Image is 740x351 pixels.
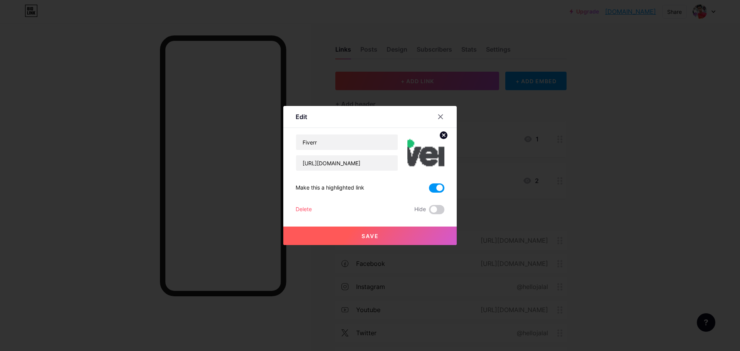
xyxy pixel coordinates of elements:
[296,112,307,121] div: Edit
[283,227,457,245] button: Save
[362,233,379,239] span: Save
[296,183,364,193] div: Make this a highlighted link
[296,134,398,150] input: Title
[414,205,426,214] span: Hide
[296,155,398,171] input: URL
[296,205,312,214] div: Delete
[407,134,444,171] img: link_thumbnail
